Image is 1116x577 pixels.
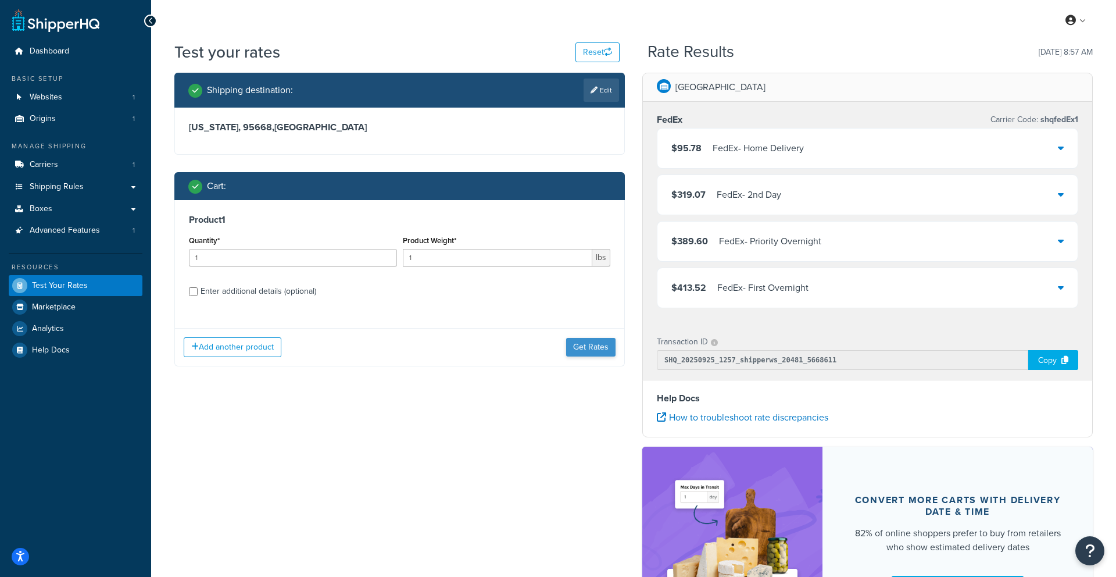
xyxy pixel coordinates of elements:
a: Analytics [9,318,142,339]
div: FedEx - Home Delivery [713,140,804,156]
span: Advanced Features [30,226,100,236]
label: Quantity* [189,236,220,245]
div: Basic Setup [9,74,142,84]
h3: [US_STATE], 95668 , [GEOGRAPHIC_DATA] [189,122,610,133]
button: Add another product [184,337,281,357]
a: Origins1 [9,108,142,130]
span: Dashboard [30,47,69,56]
p: [DATE] 8:57 AM [1039,44,1093,60]
span: Websites [30,92,62,102]
p: Transaction ID [657,334,708,350]
span: lbs [592,249,610,266]
p: [GEOGRAPHIC_DATA] [675,79,766,95]
a: Shipping Rules [9,176,142,198]
button: Open Resource Center [1075,536,1104,565]
input: 0 [189,249,397,266]
a: Marketplace [9,297,142,318]
span: $319.07 [671,188,706,201]
div: Copy [1028,350,1078,370]
h3: Product 1 [189,214,610,226]
button: Get Rates [566,338,616,357]
span: Origins [30,114,56,124]
div: FedEx - 2nd Day [717,187,781,203]
div: 82% of online shoppers prefer to buy from retailers who show estimated delivery dates [850,526,1065,554]
span: 1 [133,114,135,124]
li: Advanced Features [9,220,142,241]
span: Boxes [30,204,52,214]
input: 0.00 [403,249,593,266]
span: $389.60 [671,234,708,248]
a: Websites1 [9,87,142,108]
div: FedEx - Priority Overnight [719,233,821,250]
a: Carriers1 [9,154,142,176]
span: Carriers [30,160,58,170]
a: How to troubleshoot rate discrepancies [657,411,828,424]
div: FedEx - First Overnight [717,280,809,296]
span: Analytics [32,324,64,334]
div: Resources [9,262,142,272]
li: Carriers [9,154,142,176]
a: Boxes [9,198,142,220]
a: Help Docs [9,340,142,361]
span: Shipping Rules [30,182,84,192]
span: $95.78 [671,141,702,155]
div: Convert more carts with delivery date & time [850,494,1065,518]
div: Manage Shipping [9,141,142,151]
input: Enter additional details (optional) [189,287,198,296]
h1: Test your rates [174,41,280,63]
p: Carrier Code: [990,112,1078,128]
li: Websites [9,87,142,108]
h2: Shipping destination : [207,85,293,95]
span: 1 [133,226,135,236]
h2: Rate Results [648,43,734,61]
span: 1 [133,160,135,170]
h3: FedEx [657,114,682,126]
a: Test Your Rates [9,275,142,296]
span: Test Your Rates [32,281,88,291]
a: Advanced Features1 [9,220,142,241]
span: Help Docs [32,346,70,355]
span: Marketplace [32,302,76,312]
span: shqfedEx1 [1038,113,1078,126]
h4: Help Docs [657,391,1078,405]
a: Edit [584,79,619,102]
h2: Cart : [207,181,226,191]
a: Dashboard [9,41,142,62]
button: Reset [575,42,620,62]
span: $413.52 [671,281,706,294]
li: Origins [9,108,142,130]
label: Product Weight* [403,236,456,245]
span: 1 [133,92,135,102]
div: Enter additional details (optional) [201,283,316,300]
